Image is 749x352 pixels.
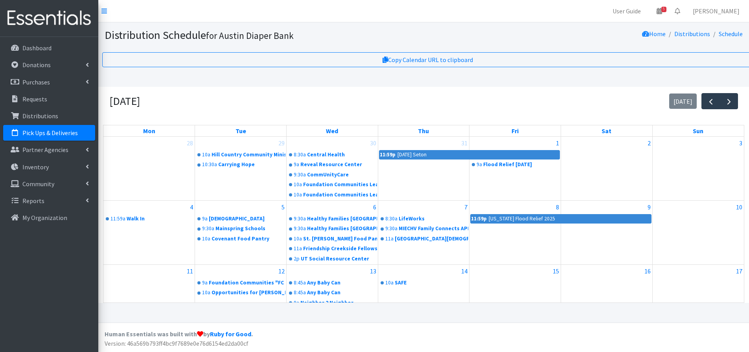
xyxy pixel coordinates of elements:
div: 8:45a [294,279,306,287]
a: August 4, 2025 [188,201,195,213]
td: August 15, 2025 [469,264,561,319]
a: July 29, 2025 [277,137,286,149]
div: Mainspring Schools [215,225,285,233]
a: 10aHill Country Community Ministries [196,150,285,159]
div: 9a [294,299,299,307]
div: UT Social Resource Center [301,255,377,263]
td: August 14, 2025 [378,264,469,319]
td: August 10, 2025 [652,201,744,265]
a: Thursday [416,125,431,136]
div: 9a [202,215,208,223]
a: 10aSAFE [379,278,469,288]
div: Carrying Hope [218,161,285,169]
td: August 3, 2025 [652,137,744,200]
p: Community [22,180,54,188]
strong: Human Essentials was built with by . [105,330,253,338]
div: [US_STATE] Flood Relief 2025 [488,214,556,223]
div: MIECHV Family Connects APH - [GEOGRAPHIC_DATA] [399,225,469,233]
a: Dashboard [3,40,95,56]
p: Pick Ups & Deliveries [22,129,78,137]
a: 8:30aLifeWorks [379,214,469,224]
a: 11aFriendship Creekside Fellowship [287,244,377,253]
td: August 7, 2025 [378,201,469,265]
div: 10:30a [202,161,217,169]
a: August 11, 2025 [185,265,195,277]
p: Distributions [22,112,58,120]
div: Neighbor 2 Neighbor [300,299,377,307]
a: July 30, 2025 [368,137,378,149]
div: 8:30a [294,151,306,159]
div: 10a [202,151,210,159]
p: Dashboard [22,44,52,52]
div: 10a [294,181,302,189]
span: Version: 46a569b793ff4bc9f7689e0e76d6154ed2da00cf [105,339,248,347]
a: August 17, 2025 [734,265,744,277]
div: Foundation Communities Learning Centers [303,191,377,199]
a: 9aReveal Resource Center [287,160,377,169]
a: 5 [650,3,668,19]
div: Flood Relief [DATE] [483,161,560,169]
div: 11:59a [110,215,125,223]
a: August 3, 2025 [738,137,744,149]
p: My Organization [22,214,67,222]
a: 11a[GEOGRAPHIC_DATA][DEMOGRAPHIC_DATA] [379,234,469,244]
div: LifeWorks [399,215,469,223]
a: Inventory [3,159,95,175]
div: 10a [294,191,302,199]
div: 9:30a [385,225,398,233]
div: 8:30a [385,215,398,223]
td: August 9, 2025 [561,201,653,265]
div: [DATE] Seton [397,150,427,159]
td: August 11, 2025 [103,264,195,319]
a: 9a[DEMOGRAPHIC_DATA] [196,214,285,224]
a: Tuesday [234,125,248,136]
div: Hill Country Community Ministries [212,151,285,159]
a: 10aFoundation Communities Learning Centers [287,180,377,189]
div: 10a [385,279,394,287]
a: August 9, 2025 [646,201,652,213]
a: [PERSON_NAME] [686,3,746,19]
div: 8:45a [294,289,306,297]
a: My Organization [3,210,95,225]
a: Pick Ups & Deliveries [3,125,95,141]
p: Inventory [22,163,49,171]
a: 9:30aCommUnityCare [287,170,377,180]
span: 5 [661,7,666,12]
div: St. [PERSON_NAME] Food Pantry [303,235,377,243]
a: August 15, 2025 [551,265,561,277]
div: 9a [477,161,482,169]
div: 9:30a [294,215,306,223]
a: Partner Agencies [3,142,95,158]
a: Distributions [3,108,95,124]
div: Healthy Families [GEOGRAPHIC_DATA] [307,215,377,223]
a: August 14, 2025 [460,265,469,277]
div: Foundation Communities Learning Centers [303,181,377,189]
a: August 10, 2025 [734,201,744,213]
td: August 13, 2025 [286,264,378,319]
a: Reports [3,193,95,209]
a: August 7, 2025 [463,201,469,213]
div: SAFE [395,279,469,287]
a: Community [3,176,95,192]
a: 9aNeighbor 2 Neighbor [287,298,377,308]
td: July 28, 2025 [103,137,195,200]
a: 8:30aCentral Health [287,150,377,159]
div: 9a [294,161,299,169]
a: 9:30aHealthy Families [GEOGRAPHIC_DATA] [287,214,377,224]
div: 9a [202,279,208,287]
div: CommUnityCare [307,171,377,179]
a: Donations [3,57,95,73]
a: 9:30aMIECHV Family Connects APH - [GEOGRAPHIC_DATA] [379,224,469,233]
p: Donations [22,61,51,69]
div: 9:30a [294,225,306,233]
td: August 5, 2025 [195,201,287,265]
div: 11:59p [379,150,396,159]
a: 2pUT Social Resource Center [287,254,377,264]
a: August 13, 2025 [368,265,378,277]
div: Any Baby Can [307,289,377,297]
td: August 17, 2025 [652,264,744,319]
a: Home [642,30,666,38]
a: 9:30aHealthy Families [GEOGRAPHIC_DATA] [287,224,377,233]
p: Partner Agencies [22,146,68,154]
div: Friendship Creekside Fellowship [303,245,377,253]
